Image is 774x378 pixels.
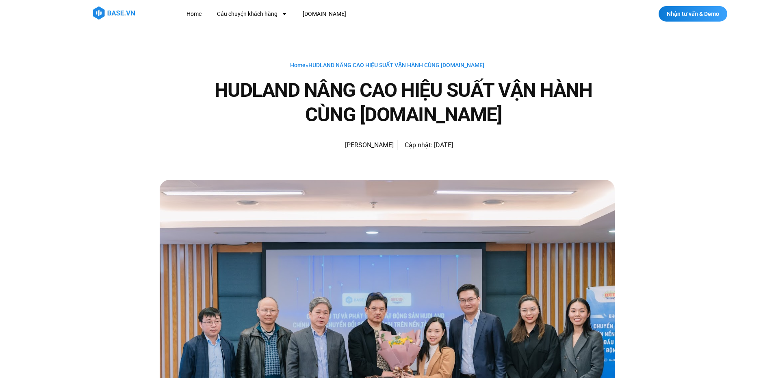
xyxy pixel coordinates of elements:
[290,62,306,68] a: Home
[290,62,484,68] span: »
[180,7,495,22] nav: Menu
[434,141,453,149] time: [DATE]
[308,62,484,68] span: HUDLAND NÂNG CAO HIỆU SUẤT VẬN HÀNH CÙNG [DOMAIN_NAME]
[405,141,432,149] span: Cập nhật:
[211,7,293,22] a: Câu chuyện khách hàng
[180,7,208,22] a: Home
[667,11,719,17] span: Nhận tư vấn & Demo
[659,6,727,22] a: Nhận tư vấn & Demo
[321,135,394,155] a: Picture of Đoàn Đức [PERSON_NAME]
[192,78,615,127] h1: HUDLAND NÂNG CAO HIỆU SUẤT VẬN HÀNH CÙNG [DOMAIN_NAME]
[297,7,352,22] a: [DOMAIN_NAME]
[341,140,394,151] span: [PERSON_NAME]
